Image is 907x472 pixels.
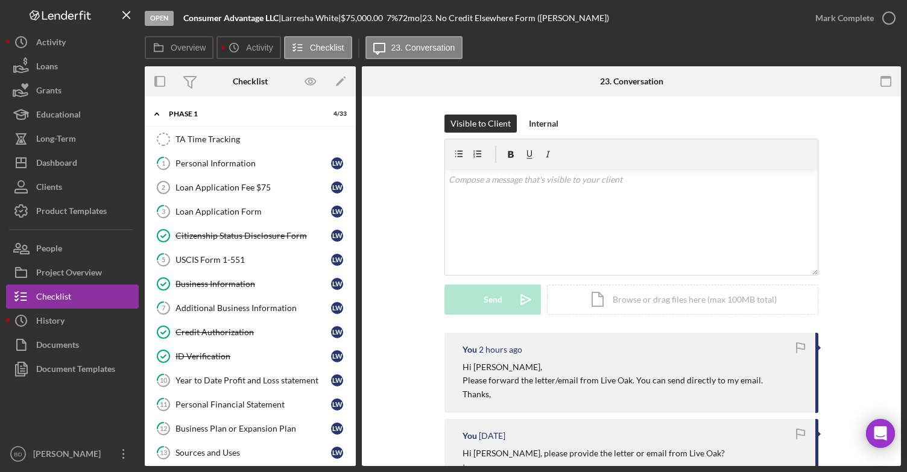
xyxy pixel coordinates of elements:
[30,442,109,469] div: [PERSON_NAME]
[36,102,81,130] div: Educational
[36,357,115,384] div: Document Templates
[36,151,77,178] div: Dashboard
[331,374,343,386] div: L W
[310,43,344,52] label: Checklist
[162,304,166,312] tspan: 7
[183,13,281,23] div: |
[387,13,398,23] div: 7 %
[484,285,502,315] div: Send
[175,231,331,241] div: Citizenship Status Disclosure Form
[6,309,139,333] button: History
[162,207,165,215] tspan: 3
[398,13,420,23] div: 72 mo
[160,424,167,432] tspan: 12
[6,285,139,309] button: Checklist
[444,285,541,315] button: Send
[6,260,139,285] button: Project Overview
[175,255,331,265] div: USCIS Form 1-551
[331,181,343,194] div: L W
[529,115,558,133] div: Internal
[151,200,350,224] a: 3Loan Application FormLW
[175,424,331,433] div: Business Plan or Expansion Plan
[6,151,139,175] a: Dashboard
[14,451,22,458] text: BD
[151,441,350,465] a: 13Sources and UsesLW
[151,296,350,320] a: 7Additional Business InformationLW
[463,431,477,441] div: You
[151,368,350,392] a: 10Year to Date Profit and Loss statementLW
[331,447,343,459] div: L W
[331,206,343,218] div: L W
[175,376,331,385] div: Year to Date Profit and Loss statement
[463,447,725,460] p: Hi [PERSON_NAME], please provide the letter or email from Live Oak?
[36,127,76,154] div: Long-Term
[444,115,517,133] button: Visible to Client
[145,36,213,59] button: Overview
[151,248,350,272] a: 5USCIS Form 1-551LW
[6,102,139,127] a: Educational
[6,442,139,466] button: BD[PERSON_NAME]
[151,344,350,368] a: ID VerificationLW
[160,400,167,408] tspan: 11
[331,423,343,435] div: L W
[175,134,349,144] div: TA Time Tracking
[331,326,343,338] div: L W
[175,183,331,192] div: Loan Application Fee $75
[331,157,343,169] div: L W
[6,30,139,54] button: Activity
[331,398,343,411] div: L W
[145,11,174,26] div: Open
[803,6,901,30] button: Mark Complete
[463,360,763,374] p: Hi [PERSON_NAME],
[151,127,350,151] a: TA Time Tracking
[36,309,65,336] div: History
[151,417,350,441] a: 12Business Plan or Expansion PlanLW
[479,431,505,441] time: 2025-08-18 16:21
[175,303,331,313] div: Additional Business Information
[171,43,206,52] label: Overview
[151,151,350,175] a: 1Personal InformationLW
[175,351,331,361] div: ID Verification
[331,254,343,266] div: L W
[6,333,139,357] button: Documents
[600,77,663,86] div: 23. Conversation
[6,199,139,223] button: Product Templates
[175,327,331,337] div: Credit Authorization
[341,13,387,23] div: $75,000.00
[6,127,139,151] button: Long-Term
[331,230,343,242] div: L W
[523,115,564,133] button: Internal
[175,448,331,458] div: Sources and Uses
[391,43,455,52] label: 23. Conversation
[151,392,350,417] a: 11Personal Financial StatementLW
[325,110,347,118] div: 4 / 33
[866,419,895,448] div: Open Intercom Messenger
[36,333,79,360] div: Documents
[6,357,139,381] button: Document Templates
[463,345,477,354] div: You
[6,236,139,260] button: People
[815,6,874,30] div: Mark Complete
[36,30,66,57] div: Activity
[175,400,331,409] div: Personal Financial Statement
[162,184,165,191] tspan: 2
[365,36,463,59] button: 23. Conversation
[216,36,280,59] button: Activity
[331,278,343,290] div: L W
[6,78,139,102] button: Grants
[151,224,350,248] a: Citizenship Status Disclosure FormLW
[6,54,139,78] a: Loans
[420,13,609,23] div: | 23. No Credit Elsewhere Form ([PERSON_NAME])
[284,36,352,59] button: Checklist
[331,302,343,314] div: L W
[6,175,139,199] button: Clients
